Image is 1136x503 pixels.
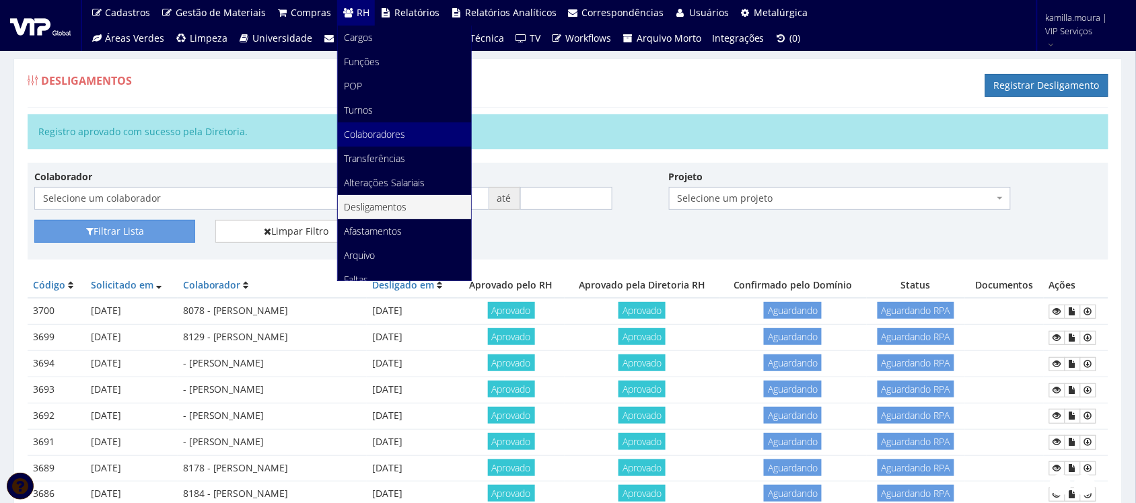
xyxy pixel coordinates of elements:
[338,219,471,243] a: Afastamentos
[338,122,471,147] a: Colaboradores
[488,354,535,371] span: Aprovado
[712,32,765,44] span: Integrações
[488,302,535,319] span: Aprovado
[678,192,995,205] span: Selecione um projeto
[85,26,170,51] a: Áreas Verdes
[617,26,707,51] a: Arquivo Morto
[1065,461,1081,475] a: Documentos
[318,26,398,51] a: Campanhas
[1080,357,1096,371] a: Ficha Devolução EPIS
[1065,331,1081,345] a: Documentos
[878,459,954,476] span: Aguardando RPA
[618,407,666,424] span: Aprovado
[582,6,664,19] span: Correspondências
[338,147,471,171] a: Transferências
[43,192,360,205] span: Selecione um colaborador
[488,407,535,424] span: Aprovado
[28,429,85,455] td: 3691
[178,403,367,429] td: - [PERSON_NAME]
[345,55,380,68] span: Funções
[338,98,471,122] a: Turnos
[985,74,1108,97] a: Registrar Desligamento
[878,302,954,319] span: Aguardando RPA
[1065,435,1081,449] a: Documentos
[1080,305,1096,319] a: Ficha Devolução EPIS
[618,381,666,397] span: Aprovado
[28,351,85,377] td: 3694
[34,170,92,184] label: Colaborador
[1065,409,1081,423] a: Documentos
[338,171,471,195] a: Alterações Salariais
[233,26,318,51] a: Universidade
[669,170,703,184] label: Projeto
[106,32,165,44] span: Áreas Verdes
[345,225,402,237] span: Afastamentos
[489,187,520,210] span: até
[719,273,866,298] th: Confirmado pelo Domínio
[618,354,666,371] span: Aprovado
[367,351,458,377] td: [DATE]
[345,104,374,116] span: Turnos
[754,6,808,19] span: Metalúrgica
[458,273,565,298] th: Aprovado pelo RH
[253,32,313,44] span: Universidade
[1080,461,1096,475] a: Ficha Devolução EPIS
[867,273,966,298] th: Status
[106,6,151,19] span: Cadastros
[291,6,332,19] span: Compras
[178,325,367,351] td: 8129 - [PERSON_NAME]
[1044,273,1108,298] th: Ações
[764,459,822,476] span: Aguardando
[965,273,1043,298] th: Documentos
[85,429,178,455] td: [DATE]
[345,200,407,213] span: Desligamentos
[338,243,471,268] a: Arquivo
[85,377,178,403] td: [DATE]
[85,351,178,377] td: [DATE]
[510,26,546,51] a: TV
[28,325,85,351] td: 3699
[10,15,71,36] img: logo
[878,354,954,371] span: Aguardando RPA
[689,6,729,19] span: Usuários
[178,455,367,481] td: 8178 - [PERSON_NAME]
[878,407,954,424] span: Aguardando RPA
[367,325,458,351] td: [DATE]
[1065,383,1081,397] a: Documentos
[1080,409,1096,423] a: Ficha Devolução EPIS
[85,455,178,481] td: [DATE]
[1065,305,1081,319] a: Documentos
[41,73,132,88] span: Desligamentos
[618,302,666,319] span: Aprovado
[669,187,1011,210] span: Selecione um projeto
[345,176,425,189] span: Alterações Salariais
[1080,331,1096,345] a: Ficha Devolução EPIS
[345,79,363,92] span: POP
[28,377,85,403] td: 3693
[85,298,178,324] td: [DATE]
[764,485,822,502] span: Aguardando
[618,328,666,345] span: Aprovado
[764,302,822,319] span: Aguardando
[34,187,377,210] span: Selecione um colaborador
[176,6,266,19] span: Gestão de Materiais
[372,278,434,291] a: Desligado em
[170,26,234,51] a: Limpeza
[34,220,195,243] button: Filtrar Lista
[707,26,770,51] a: Integrações
[367,403,458,429] td: [DATE]
[190,32,227,44] span: Limpeza
[878,485,954,502] span: Aguardando RPA
[530,32,540,44] span: TV
[345,249,376,262] span: Arquivo
[764,381,822,397] span: Aguardando
[183,278,241,291] a: Colaborador
[345,152,406,165] span: Transferências
[770,26,806,51] a: (0)
[1065,357,1081,371] a: Documentos
[565,273,720,298] th: Aprovado pela Diretoria RH
[367,298,458,324] td: [DATE]
[345,31,374,44] span: Cargos
[488,328,535,345] span: Aprovado
[338,50,471,74] a: Funções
